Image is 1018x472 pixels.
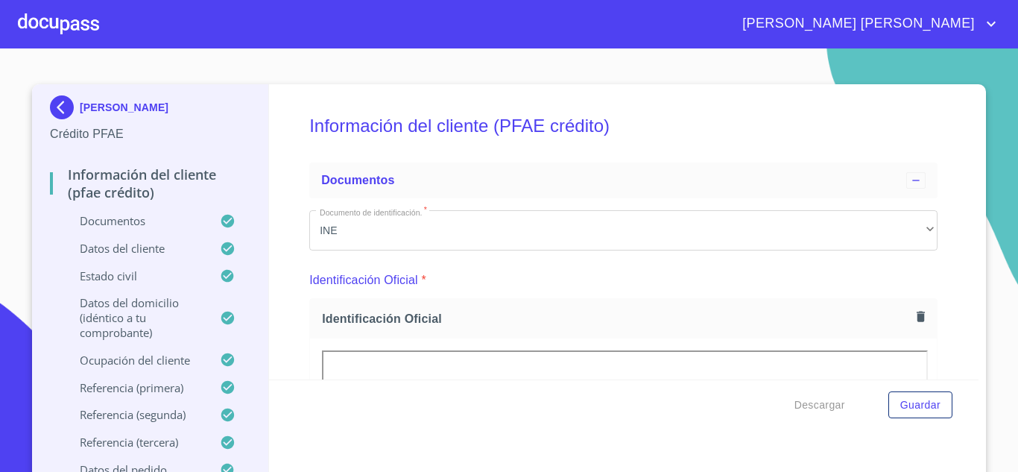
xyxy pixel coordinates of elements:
p: Datos del domicilio (idéntico a tu comprobante) [50,295,220,340]
span: [PERSON_NAME] [PERSON_NAME] [731,12,982,36]
p: Identificación Oficial [309,271,418,289]
h5: Información del cliente (PFAE crédito) [309,95,938,157]
div: Documentos [309,163,938,198]
p: Crédito PFAE [50,125,250,143]
button: Descargar [788,391,851,419]
span: Documentos [321,174,394,186]
button: account of current user [731,12,1000,36]
p: [PERSON_NAME] [80,101,168,113]
p: Referencia (segunda) [50,407,220,422]
p: Datos del cliente [50,241,220,256]
p: Referencia (tercera) [50,435,220,450]
p: Documentos [50,213,220,228]
img: Docupass spot blue [50,95,80,119]
span: Descargar [794,396,845,415]
p: Ocupación del Cliente [50,353,220,368]
div: [PERSON_NAME] [50,95,250,125]
div: INE [309,210,938,251]
span: Guardar [900,396,940,415]
p: Referencia (primera) [50,380,220,395]
span: Identificación Oficial [322,311,911,327]
p: Estado Civil [50,268,220,283]
p: Información del cliente (PFAE crédito) [50,166,250,201]
button: Guardar [888,391,952,419]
